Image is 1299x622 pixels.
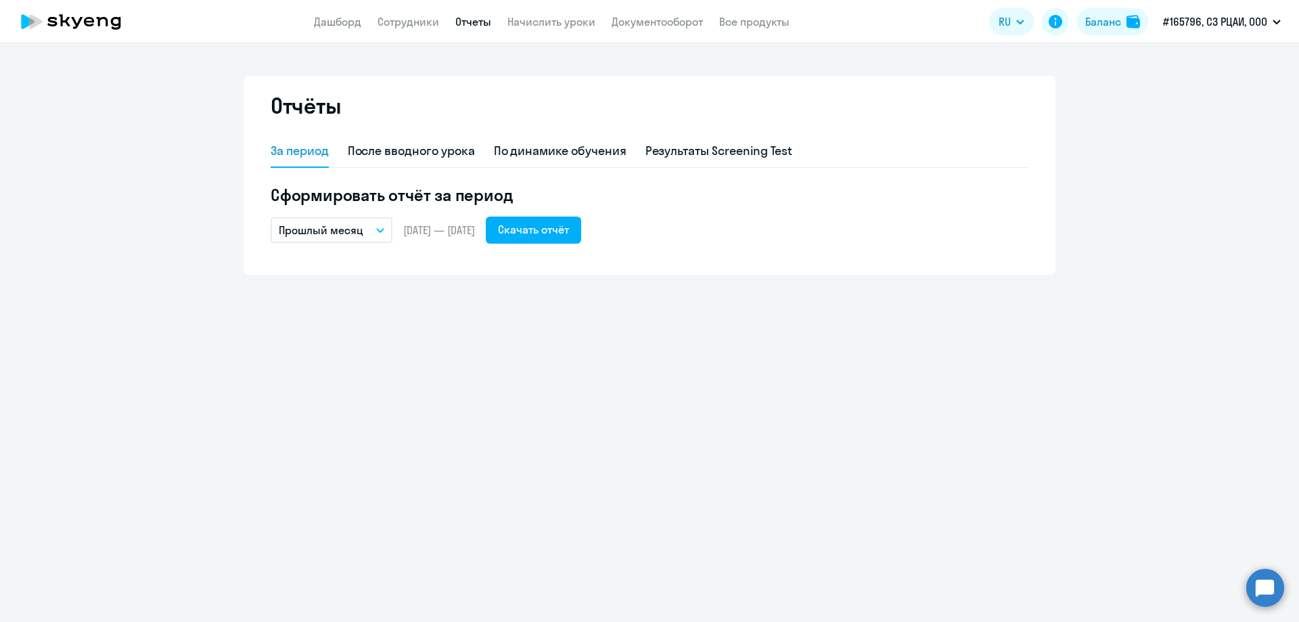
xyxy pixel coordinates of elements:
a: Все продукты [719,15,790,28]
button: Прошлый месяц [271,217,392,243]
button: Скачать отчёт [486,217,581,244]
div: Результаты Screening Test [645,142,793,160]
a: Начислить уроки [507,15,595,28]
div: После вводного урока [348,142,475,160]
h5: Сформировать отчёт за период [271,184,1028,206]
a: Отчеты [455,15,491,28]
div: За период [271,142,329,160]
img: balance [1126,15,1140,28]
span: RU [999,14,1011,30]
button: Балансbalance [1077,8,1148,35]
a: Сотрудники [378,15,439,28]
button: #165796, СЗ РЦАИ, ООО [1156,5,1287,38]
div: Баланс [1085,14,1121,30]
div: Скачать отчёт [498,221,569,238]
button: RU [989,8,1034,35]
h2: Отчёты [271,92,341,119]
span: [DATE] — [DATE] [403,223,475,238]
p: Прошлый месяц [279,222,363,238]
a: Дашборд [314,15,361,28]
div: По динамике обучения [494,142,626,160]
p: #165796, СЗ РЦАИ, ООО [1163,14,1267,30]
a: Документооборот [612,15,703,28]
